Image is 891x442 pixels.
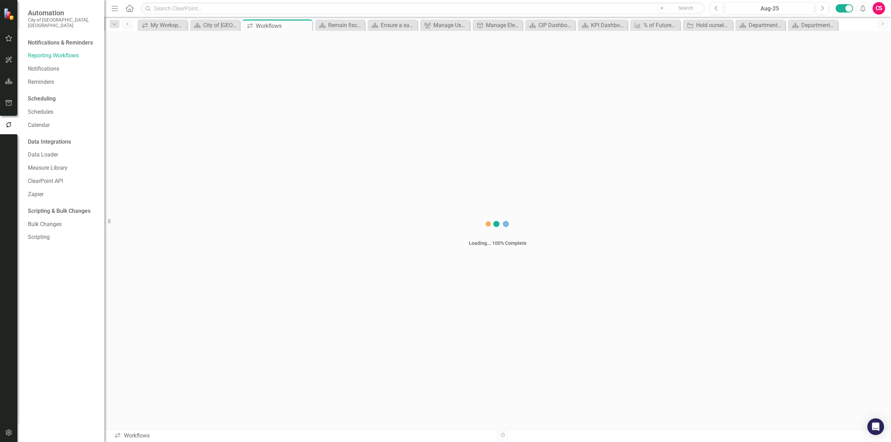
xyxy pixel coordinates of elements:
[28,151,97,159] a: Data Loader
[538,21,573,30] div: CIP Dashboard
[469,240,527,247] div: Loading... 100% Complete
[381,21,416,30] div: Ensure a safe and healthy community
[727,5,812,13] div: Aug-25
[591,21,626,30] div: KPI Dashboard + Definitions
[203,21,238,30] div: City of [GEOGRAPHIC_DATA]
[28,164,97,172] a: Measure Library
[28,17,97,29] small: City of [GEOGRAPHIC_DATA], [GEOGRAPHIC_DATA]
[151,21,186,30] div: My Workspace
[28,65,97,73] a: Notifications
[328,21,363,30] div: Remain fiscally responsible in a changing world
[474,21,521,30] a: Manage Elements
[527,21,573,30] a: CIP Dashboard
[28,207,90,215] div: Scripting & Bulk Changes
[725,2,814,15] button: Aug-25
[317,21,363,30] a: Remain fiscally responsible in a changing world
[28,233,97,241] a: Scripting
[749,21,783,30] div: Department Landing Page
[737,21,783,30] a: Department Landing Page
[28,95,56,103] div: Scheduling
[256,22,310,30] div: Workflows
[867,418,884,435] div: Open Intercom Messenger
[28,121,97,129] a: Calendar
[28,39,93,47] div: Notifications & Reminders
[433,21,468,30] div: Manage Users
[790,21,836,30] a: Department Landing Page
[801,21,836,30] div: Department Landing Page
[192,21,238,30] a: City of [GEOGRAPHIC_DATA]
[422,21,468,30] a: Manage Users
[668,3,703,13] button: Search
[28,191,97,199] a: Zapier
[28,52,97,60] a: Reporting Workflows
[873,2,885,15] button: CS
[28,220,97,228] a: Bulk Changes
[28,9,97,17] span: Automation
[632,21,678,30] a: % of FuturePRL Action Plan items advanced or completed
[696,21,731,30] div: Hold ourselves and our staff accountable
[28,138,71,146] div: Data Integrations
[579,21,626,30] a: KPI Dashboard + Definitions
[139,21,186,30] a: My Workspace
[28,177,97,185] a: ClearPoint API
[28,78,97,86] a: Reminders
[114,432,492,440] div: Workflows
[141,2,705,15] input: Search ClearPoint...
[369,21,416,30] a: Ensure a safe and healthy community
[685,21,731,30] a: Hold ourselves and our staff accountable
[3,8,16,20] img: ClearPoint Strategy
[678,5,693,11] span: Search
[644,21,678,30] div: % of FuturePRL Action Plan items advanced or completed
[486,21,521,30] div: Manage Elements
[28,108,97,116] a: Schedules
